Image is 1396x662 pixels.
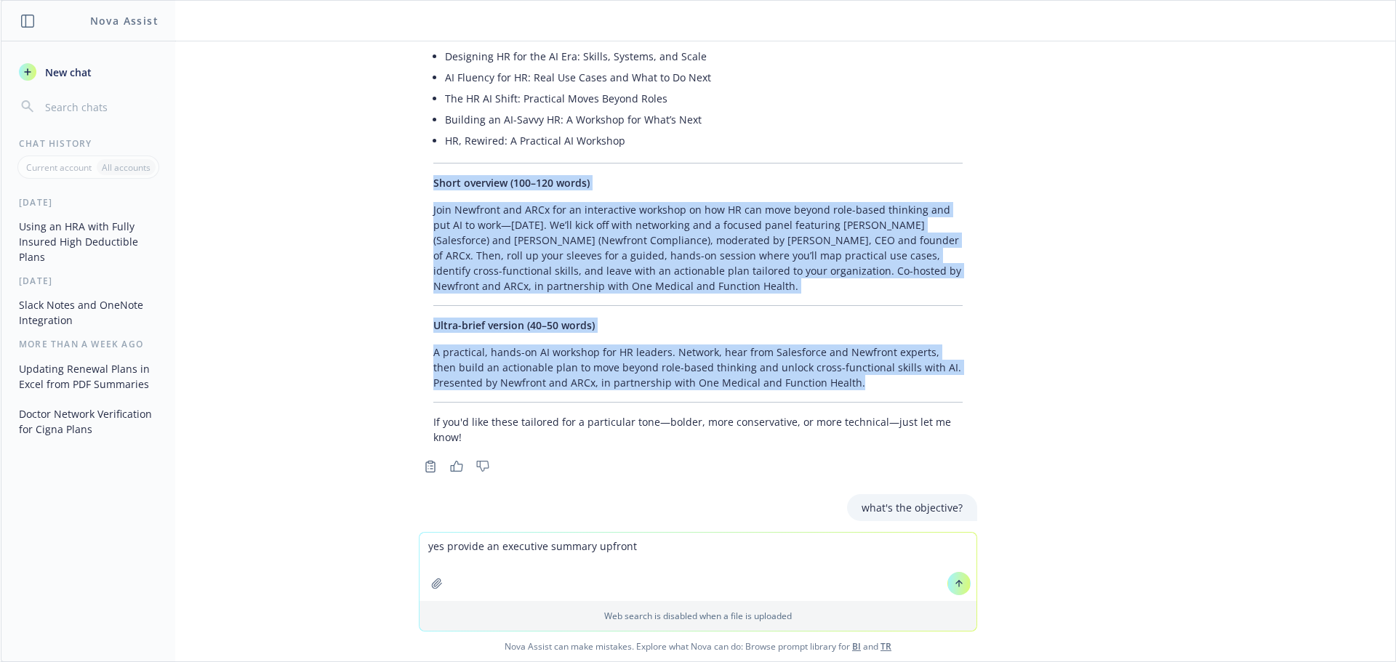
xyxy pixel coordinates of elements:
textarea: yes provide an executive summary upfront [420,533,976,601]
button: Slack Notes and OneNote Integration [13,293,164,332]
span: New chat [42,65,92,80]
p: what's the objective? [862,500,963,515]
li: Designing HR for the AI Era: Skills, Systems, and Scale [445,46,963,67]
div: Chat History [1,137,175,150]
div: [DATE] [1,275,175,287]
button: Doctor Network Verification for Cigna Plans [13,402,164,441]
li: Building an AI-Savvy HR: A Workshop for What’s Next [445,109,963,130]
li: The HR AI Shift: Practical Moves Beyond Roles [445,88,963,109]
button: Updating Renewal Plans in Excel from PDF Summaries [13,357,164,396]
svg: Copy to clipboard [424,460,437,473]
div: More than a week ago [1,338,175,350]
h1: Nova Assist [90,13,159,28]
p: Join Newfront and ARCx for an interactive workshop on how HR can move beyond role-based thinking ... [433,202,963,294]
span: Ultra-brief version (40–50 words) [433,318,595,332]
input: Search chats [42,97,158,117]
button: New chat [13,59,164,85]
li: HR, Rewired: A Practical AI Workshop [445,130,963,151]
p: If you'd like these tailored for a particular tone—bolder, more conservative, or more technical—j... [433,414,963,445]
li: AI Fluency for HR: Real Use Cases and What to Do Next [445,67,963,88]
p: All accounts [102,161,151,174]
div: [DATE] [1,196,175,209]
a: BI [852,640,861,653]
button: Thumbs down [471,456,494,477]
p: Web search is disabled when a file is uploaded [428,610,968,622]
span: Nova Assist can make mistakes. Explore what Nova can do: Browse prompt library for and [7,631,1389,661]
span: Short overview (100–120 words) [433,176,590,190]
a: TR [880,640,891,653]
p: Current account [26,161,92,174]
p: A practical, hands-on AI workshop for HR leaders. Network, hear from Salesforce and Newfront expe... [433,344,963,390]
button: Using an HRA with Fully Insured High Deductible Plans [13,214,164,269]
